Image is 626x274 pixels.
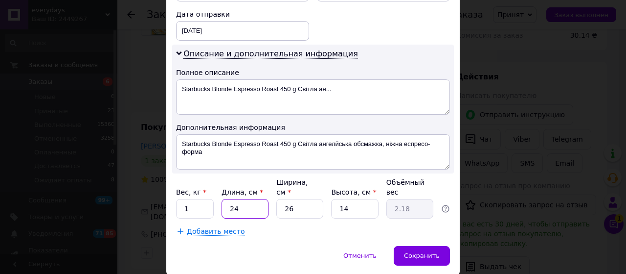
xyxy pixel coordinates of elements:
span: Добавить место [187,227,245,236]
span: Отменить [343,252,377,259]
div: Объёмный вес [386,177,433,197]
label: Длина, см [222,188,263,196]
label: Вес, кг [176,188,206,196]
label: Высота, см [331,188,376,196]
textarea: Starbucks Blonde Espresso Roast 450 g Cвітла ан... [176,79,450,115]
span: Описание и дополнительная информация [183,49,358,59]
textarea: Starbucks Blonde Espresso Roast 450 g Cвітла ангелйська обсмажка, ніжна еспресо-форма [176,134,450,170]
span: Сохранить [404,252,440,259]
div: Дополнительная информация [176,123,450,132]
label: Ширина, см [276,178,308,196]
div: Полное описание [176,68,450,77]
div: Дата отправки [176,9,309,19]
